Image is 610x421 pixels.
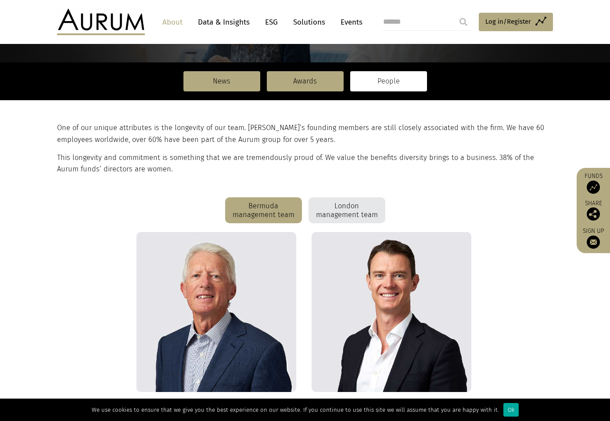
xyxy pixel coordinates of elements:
input: Submit [455,13,472,31]
div: Bermuda management team [225,197,302,224]
span: Log in/Register [485,16,531,27]
a: Data & Insights [194,14,254,30]
p: One of our unique attributes is the longevity of our team. [PERSON_NAME]’s founding members are s... [57,122,551,145]
img: Sign up to our newsletter [587,236,600,249]
a: Solutions [289,14,330,30]
a: Events [336,14,362,30]
div: Ok [503,403,519,417]
img: Access Funds [587,181,600,194]
a: About [158,14,187,30]
p: This longevity and commitment is something that we are tremendously proud of. We value the benefi... [57,152,551,175]
a: People [350,71,427,91]
img: Aurum [57,9,145,35]
div: Share [581,200,606,221]
a: Log in/Register [479,13,553,31]
a: Sign up [581,227,606,249]
a: Funds [581,172,606,194]
img: Share this post [587,207,600,221]
a: ESG [261,14,282,30]
a: Awards [267,71,344,91]
a: News [183,71,260,91]
div: London management team [309,197,385,224]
